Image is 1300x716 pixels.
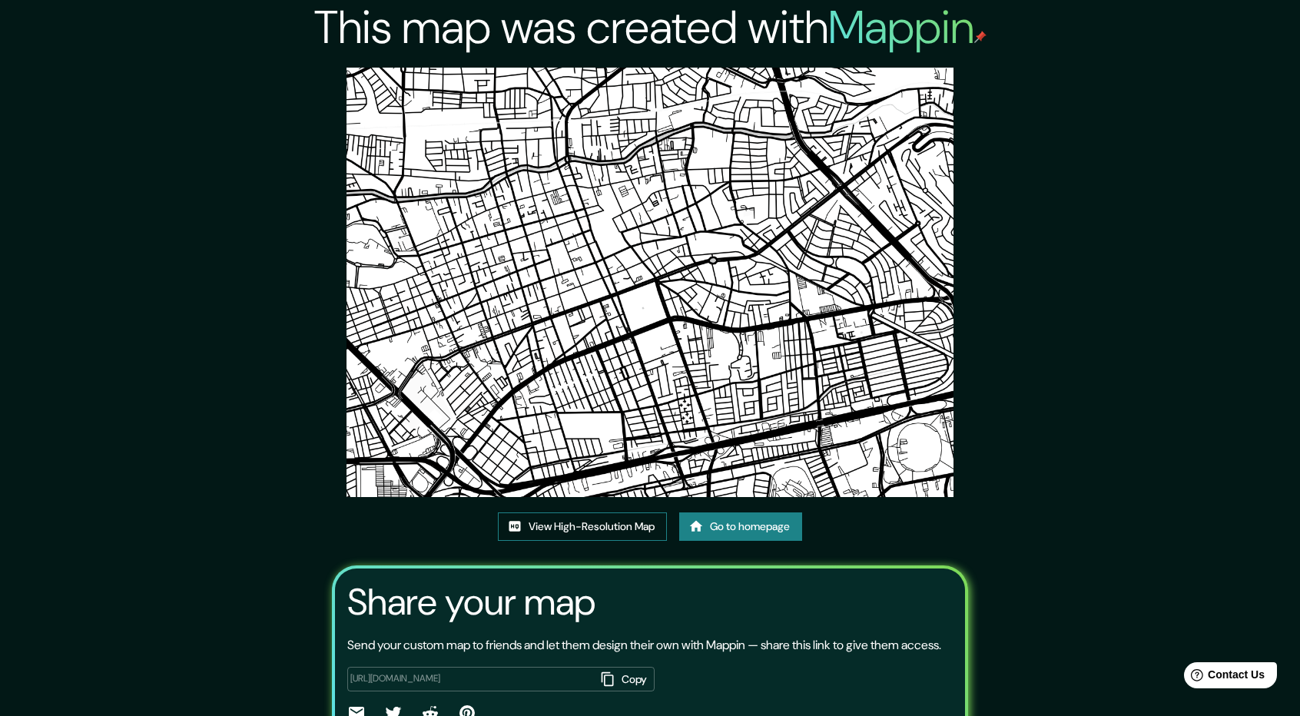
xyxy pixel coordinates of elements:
a: Go to homepage [679,512,802,541]
iframe: Help widget launcher [1163,656,1283,699]
img: created-map [347,68,954,497]
p: Send your custom map to friends and let them design their own with Mappin — share this link to gi... [347,636,941,655]
img: mappin-pin [974,31,987,43]
button: Copy [595,667,655,692]
a: View High-Resolution Map [498,512,667,541]
h3: Share your map [347,581,595,624]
